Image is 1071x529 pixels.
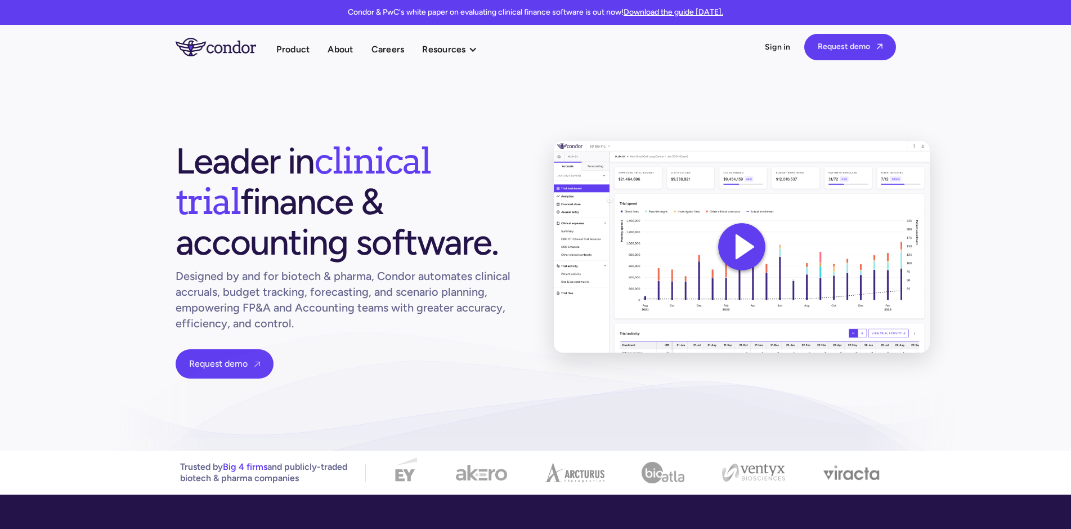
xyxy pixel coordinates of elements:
[422,42,465,57] div: Resources
[276,42,310,57] a: Product
[254,361,260,368] span: 
[348,7,723,18] p: Condor & PwC's white paper on evaluating clinical finance software is out now!
[371,42,405,57] a: Careers
[624,7,723,17] a: Download the guide [DATE].
[804,34,896,60] a: Request demo
[765,42,791,53] a: Sign in
[328,42,353,57] a: About
[176,38,276,56] a: home
[176,139,431,223] span: clinical trial
[176,141,518,263] h1: Leader in finance & accounting software.
[176,268,518,331] h1: Designed by and for biotech & pharma, Condor automates clinical accruals, budget tracking, foreca...
[180,461,347,484] p: Trusted by and publicly-traded biotech & pharma companies
[176,349,274,379] a: Request demo
[877,43,882,50] span: 
[223,461,267,472] span: Big 4 firms
[422,42,488,57] div: Resources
